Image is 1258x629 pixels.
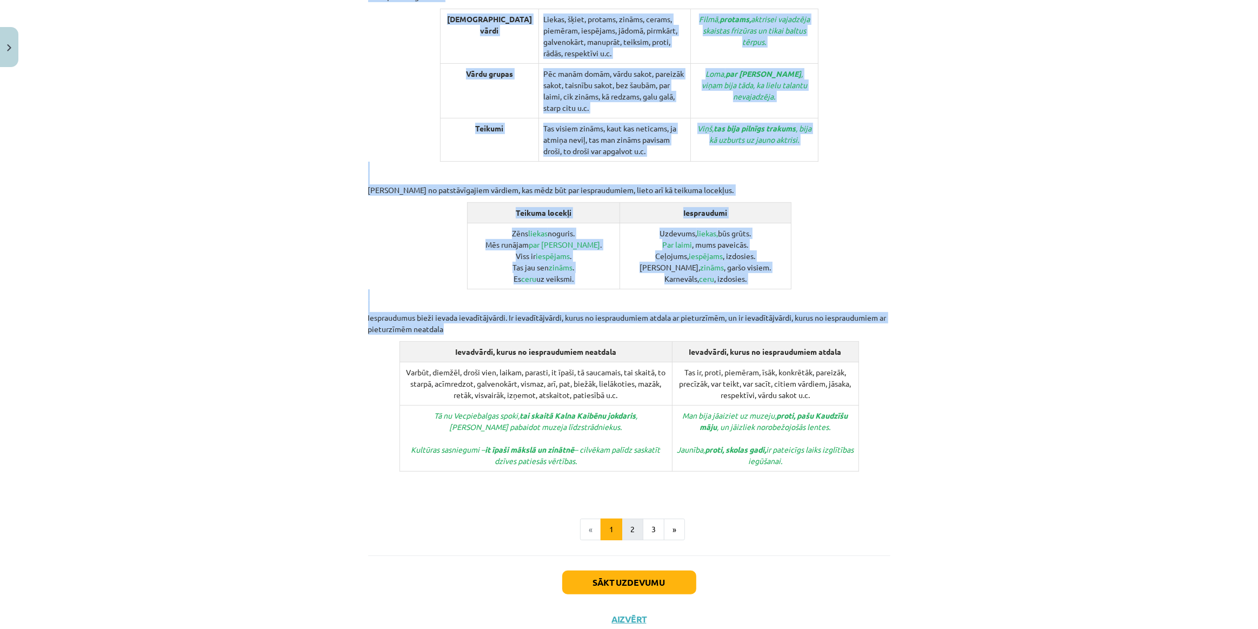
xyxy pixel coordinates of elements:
td: Tas ir, proti, piemēram, īsāk, konkrētāk, pareizāk, precīzāk, var teikt, var sacīt, citiem vārdie... [672,362,858,406]
strong: proti, skolas gadi, [705,445,766,454]
strong: tas bija pilnīgs trakums [714,123,796,133]
span: zināms [549,262,573,272]
span: liekas [528,228,548,238]
p: Iespraudumus bieži ievada ievadītājvārdi. Ir ievadītājvārdi, kurus no iespraudumiem atdala ar pie... [368,289,890,335]
td: Tas visiem zināms, kaut kas neticams, ja atmiņa neviļ, tas man zināms pavisam droši, to droši var... [539,118,691,162]
button: » [664,519,685,540]
span: ceru [521,274,536,283]
em: Man bija jāaiziet uz muzeju, , un jāizliek norobežojošās lentes. Jaunība, ir pateicīgs laiks izgl... [677,410,854,466]
button: 1 [601,519,622,540]
td: Pēc manām domām, vārdu sakot, pareizāk sakot, taisnību sakot, bez šaubām, par laimi, cik zināms, ... [539,64,691,118]
span: iespējams [689,251,723,261]
button: 2 [622,519,643,540]
th: Teikuma locekļi [467,203,620,223]
td: Uzdevums, būs grūts. , mums paveicās. Ceļojums, , izdosies. [PERSON_NAME], , garšo visiem. Karnev... [620,223,791,289]
em: Filmā, aktrisei vajadzēja skaistas frizūras un tikai baltus tērpus. [699,14,810,47]
strong: Teikumi [475,123,503,133]
span: liekas, [697,228,718,238]
td: Varbūt, diemžēl, droši vien, laikam, parasti, it īpaši, tā saucamais, tai skaitā, to starpā, acīm... [400,362,672,406]
button: Sākt uzdevumu [562,571,696,594]
strong: it īpaši mākslā un zinātnē [485,445,575,454]
strong: Ievadvārdi, kurus no iespraudumiem atdala [689,347,842,356]
nav: Page navigation example [368,519,890,540]
strong: Ievadvārdi, kurus no iespraudumiem neatdala [455,347,616,356]
span: zināms [700,262,724,272]
td: Zēns noguris. Mēs runājam . Viss ir . Tas jau sen . Es uz veiksmi. [467,223,620,289]
th: Iespraudumi [620,203,791,223]
span: ceru [699,274,714,283]
em: Loma, , viņam bija tāda, ka lielu talantu nevajadzēja. [702,69,807,101]
img: icon-close-lesson-0947bae3869378f0d4975bcd49f059093ad1ed9edebbc8119c70593378902aed.svg [7,44,11,51]
p: [PERSON_NAME] no patstāvīgajiem vārdiem, kas mēdz būt par iespraudumiem, lieto arī kā teikuma loc... [368,162,890,196]
strong: proti, pašu Kaudzīšu māju [700,410,848,432]
button: 3 [643,519,664,540]
span: iespējams [536,251,570,261]
span: Tā nu Vecpiebalgas spoki, , [PERSON_NAME] pabaidot muzeja līdzstrādniekus. Kultūras sasniegumi – ... [411,410,661,466]
em: Viņš, , bija kā uzburts uz jauno aktrisi. [697,123,811,144]
strong: par [PERSON_NAME] [725,69,801,78]
button: Aizvērt [609,614,650,625]
span: par [PERSON_NAME] [529,240,600,249]
strong: protams, [720,14,751,24]
strong: tai skaitā Kalna Kaibēnu jokdaris [520,410,636,420]
span: Par laimi [662,240,692,249]
td: Liekas, šķiet, protams, zināms, cerams, piemēram, iespējams, jādomā, pirmkārt, galvenokārt, manup... [539,9,691,64]
strong: Vārdu grupas [466,69,513,78]
strong: [DEMOGRAPHIC_DATA] vārdi [447,14,532,35]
